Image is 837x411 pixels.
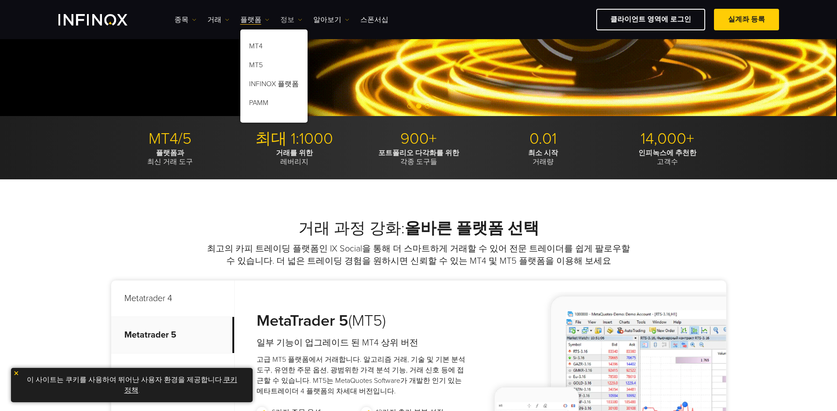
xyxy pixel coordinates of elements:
[111,149,229,166] p: 최신 거래 도구
[407,103,413,109] span: Go to slide 1
[111,280,234,317] p: Metatrader 4
[257,311,466,331] h3: (MT5)
[156,149,184,157] strong: 플랫폼과
[206,243,632,267] p: 최고의 카피 트레이딩 플랫폼인 IX Social을 통해 더 스마트하게 거래할 수 있어 전문 트레이더를 쉽게 팔로우할 수 있습니다. 더 넓은 트레이딩 경험을 원하시면 신뢰할 수...
[484,129,602,149] p: 0.01
[378,149,459,157] strong: 포트폴리오 다각화를 위한
[111,219,726,238] h2: 거래 과정 강화:
[15,372,248,398] p: 이 사이트는 쿠키를 사용하여 뛰어난 사용자 환경을 제공합니다. .
[58,14,148,25] a: INFINOX Logo
[609,149,726,166] p: 고객수
[484,149,602,166] p: 거래량
[13,370,19,376] img: yellow close icon
[257,311,348,330] strong: MetaTrader 5
[111,129,229,149] p: MT4/5
[207,15,229,25] a: 거래
[360,15,388,25] a: 스폰서십
[236,149,353,166] p: 레버리지
[276,149,313,157] strong: 거래를 위한
[236,129,353,149] p: 최대 1:1000
[416,103,421,109] span: Go to slide 2
[111,317,234,353] p: Metatrader 5
[596,9,705,30] a: 클라이언트 영역에 로그인
[313,15,349,25] a: 알아보기
[240,76,308,95] a: INFINOX 플랫폼
[360,129,478,149] p: 900+
[609,129,726,149] p: 14,000+
[174,15,196,25] a: 종목
[240,38,308,57] a: MT4
[714,9,779,30] a: 실계좌 등록
[240,15,269,25] a: 플랫폼
[240,95,308,114] a: PAMM
[638,149,696,157] strong: 인피녹스에 추천한
[240,57,308,76] a: MT5
[405,219,539,238] strong: 올바른 플랫폼 선택
[528,149,558,157] strong: 최소 시작
[425,103,430,109] span: Go to slide 3
[360,149,478,166] p: 각종 도구들
[257,354,466,396] p: 고급 MT5 플랫폼에서 거래합니다. 알고리즘 거래, 기술 및 기본 분석 도구, 유연한 주문 옵션, 광범위한 가격 분석 기능, 거래 신호 등에 접근할 수 있습니다. MT5는 M...
[257,337,466,349] h4: 일부 기능이 업그레이드 된 MT4 상위 버전
[280,15,302,25] a: 정보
